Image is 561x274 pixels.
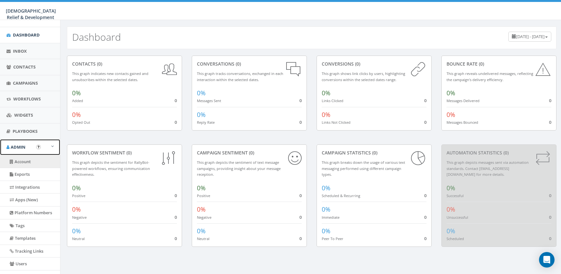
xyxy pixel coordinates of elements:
small: Added [72,98,83,103]
span: 0 [175,236,177,241]
span: 0 [299,119,302,125]
span: 0% [197,89,206,97]
small: This graph shows link clicks by users, highlighting conversions within the selected dates range. [322,71,405,82]
span: 0 [175,98,177,103]
small: Scheduled [447,236,464,241]
span: 0 [424,193,426,198]
span: 0 [175,119,177,125]
span: 0% [72,111,81,119]
span: 0 [424,98,426,103]
span: (0) [354,61,360,67]
div: Automation Statistics [447,150,551,156]
span: (0) [248,150,254,156]
span: 0% [322,111,330,119]
small: This graph indicates new contacts gained and unsubscribes within the selected dates. [72,71,148,82]
span: Workflows [13,96,41,102]
span: 0% [322,184,330,192]
small: Unsuccessful [447,215,468,220]
small: Negative [197,215,211,220]
span: 0% [72,89,81,97]
span: Admin [11,144,26,150]
small: Neutral [72,236,85,241]
small: Positive [72,193,85,198]
small: Opted Out [72,120,90,125]
span: 0 [549,214,551,220]
span: 0 [424,119,426,125]
div: conversions [322,61,426,67]
div: Open Intercom Messenger [539,252,555,268]
span: 0% [72,227,81,235]
span: 0 [299,193,302,198]
span: (0) [371,150,377,156]
small: Immediate [322,215,340,220]
span: Playbooks [13,128,38,134]
small: Messages Delivered [447,98,480,103]
span: Widgets [14,112,33,118]
span: 0% [72,184,81,192]
span: 0 [175,193,177,198]
span: [DATE] - [DATE] [516,34,545,39]
h2: Dashboard [72,32,121,42]
span: Inbox [13,48,27,54]
span: 0 [175,214,177,220]
div: Bounce Rate [447,61,551,67]
small: This graph reveals undelivered messages, reflecting the campaign's delivery efficiency. [447,71,533,82]
span: 0 [424,214,426,220]
small: Messages Sent [197,98,221,103]
div: Workflow Sentiment [72,150,177,156]
span: 0% [72,205,81,214]
span: (0) [96,61,102,67]
span: 0 [424,236,426,241]
span: 0% [197,111,206,119]
small: This graph depicts the sentiment of text message campaigns, providing insight about your message ... [197,160,281,177]
small: Scheduled & Recurring [322,193,360,198]
span: 0% [447,205,455,214]
span: 0% [447,227,455,235]
span: Campaigns [13,80,38,86]
small: Links Clicked [322,98,343,103]
span: 0 [299,214,302,220]
small: This graph depicts the sentiment for RallyBot-powered workflows, ensuring communication effective... [72,160,150,177]
span: 0 [549,98,551,103]
small: Messages Bounced [447,120,478,125]
div: conversations [197,61,302,67]
span: 0% [322,89,330,97]
div: contacts [72,61,177,67]
span: 0 [299,98,302,103]
small: This graph depicts messages sent via automation standards. Contact [EMAIL_ADDRESS][DOMAIN_NAME] f... [447,160,529,177]
button: Open In-App Guide [36,145,41,149]
span: 0% [447,184,455,192]
span: (0) [502,150,509,156]
span: 0% [322,205,330,214]
small: Successful [447,193,464,198]
span: 0 [549,119,551,125]
span: 0% [197,227,206,235]
span: (0) [478,61,484,67]
small: Reply Rate [197,120,215,125]
span: 0% [197,205,206,214]
div: Campaign Statistics [322,150,426,156]
span: 0% [322,227,330,235]
span: 0 [549,236,551,241]
small: Negative [72,215,87,220]
small: This graph breaks down the usage of various text messaging performed using different campaign types. [322,160,405,177]
span: 0 [549,193,551,198]
small: Peer To Peer [322,236,343,241]
small: Neutral [197,236,210,241]
span: Dashboard [13,32,40,38]
span: 0% [447,111,455,119]
span: (0) [234,61,241,67]
span: [DEMOGRAPHIC_DATA] Relief & Development [6,8,56,20]
span: Contacts [13,64,36,70]
small: Positive [197,193,210,198]
span: 0% [197,184,206,192]
span: 0% [447,89,455,97]
span: 0 [299,236,302,241]
small: This graph tracks conversations, exchanged in each interaction within the selected dates. [197,71,283,82]
span: (0) [125,150,132,156]
div: Campaign Sentiment [197,150,302,156]
small: Links Not Clicked [322,120,351,125]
